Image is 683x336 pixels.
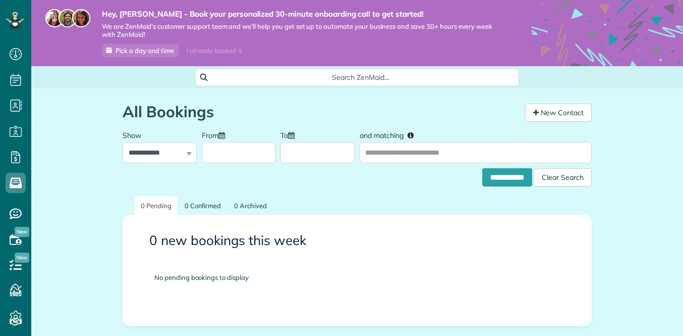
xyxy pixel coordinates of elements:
div: Clear Search [534,168,592,186]
img: maria-72a9807cf96188c08ef61303f053569d2e2a8a1cde33d635c8a3ac13582a053d.jpg [45,9,64,27]
strong: Hey, [PERSON_NAME] - Book your personalized 30-minute onboarding call to get started! [102,9,501,19]
span: We are ZenMaid’s customer support team and we’ll help you get set up to automate your business an... [102,22,501,39]
a: Pick a day and time [102,44,179,57]
a: 0 Confirmed [179,197,227,215]
a: Clear Search [534,170,592,178]
a: New Contact [525,104,592,122]
span: Pick a day and time [116,46,174,55]
h3: 0 new bookings this week [149,233,565,248]
label: To [280,125,300,144]
a: 0 Pending [135,197,178,215]
label: From [202,125,230,144]
img: jorge-587dff0eeaa6aab1f244e6dc62b8924c3b6ad411094392a53c71c6c4a576187d.jpg [59,9,77,27]
a: 0 Archived [228,197,273,215]
div: No pending bookings to display [139,258,575,298]
div: I already booked it [181,44,248,57]
img: michelle-19f622bdf1676172e81f8f8fba1fb50e276960ebfe0243fe18214015130c80e4.jpg [72,9,90,27]
h1: All Bookings [123,104,518,120]
label: and matching [360,125,421,144]
span: New [15,227,29,237]
span: New [15,253,29,263]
